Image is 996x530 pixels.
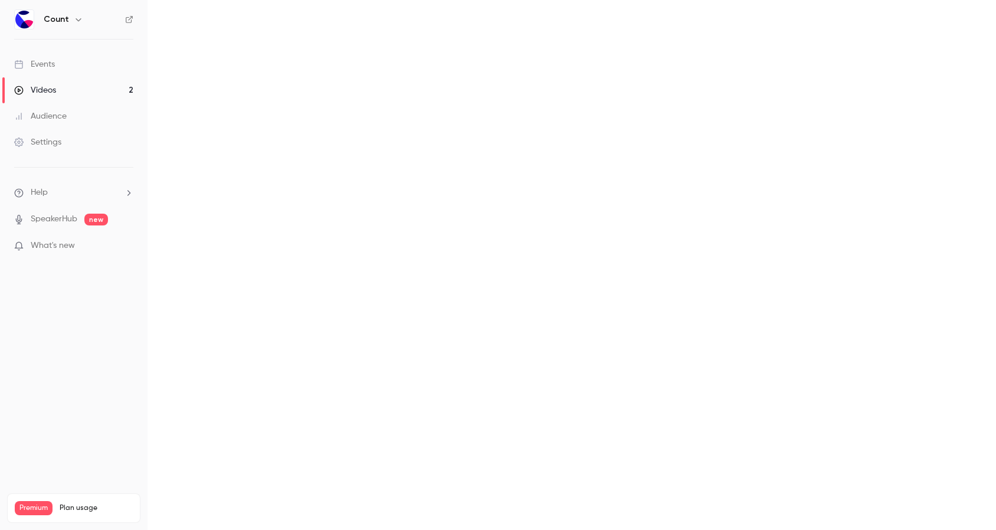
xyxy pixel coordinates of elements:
span: Plan usage [60,503,133,513]
img: Count [15,10,34,29]
a: SpeakerHub [31,213,77,225]
div: Events [14,58,55,70]
span: Help [31,187,48,199]
div: Settings [14,136,61,148]
span: Premium [15,501,53,515]
iframe: Noticeable Trigger [119,241,133,251]
span: What's new [31,240,75,252]
h6: Count [44,14,69,25]
div: Audience [14,110,67,122]
span: new [84,214,108,225]
div: Videos [14,84,56,96]
li: help-dropdown-opener [14,187,133,199]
